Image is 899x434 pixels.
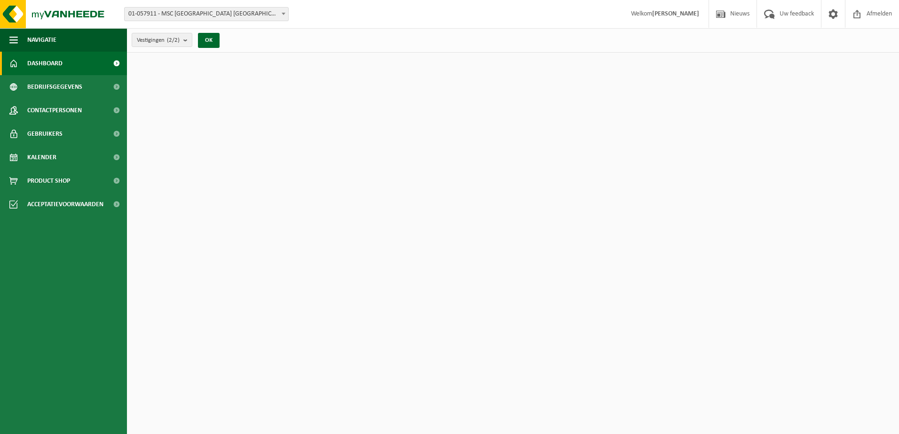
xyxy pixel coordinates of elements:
span: Contactpersonen [27,99,82,122]
button: Vestigingen(2/2) [132,33,192,47]
span: 01-057911 - MSC BELGIUM NV - ANTWERPEN [124,7,289,21]
span: Vestigingen [137,33,180,47]
span: Acceptatievoorwaarden [27,193,103,216]
span: 01-057911 - MSC BELGIUM NV - ANTWERPEN [125,8,288,21]
span: Navigatie [27,28,56,52]
span: Dashboard [27,52,63,75]
span: Bedrijfsgegevens [27,75,82,99]
button: OK [198,33,220,48]
strong: [PERSON_NAME] [652,10,699,17]
count: (2/2) [167,37,180,43]
span: Kalender [27,146,56,169]
span: Product Shop [27,169,70,193]
span: Gebruikers [27,122,63,146]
